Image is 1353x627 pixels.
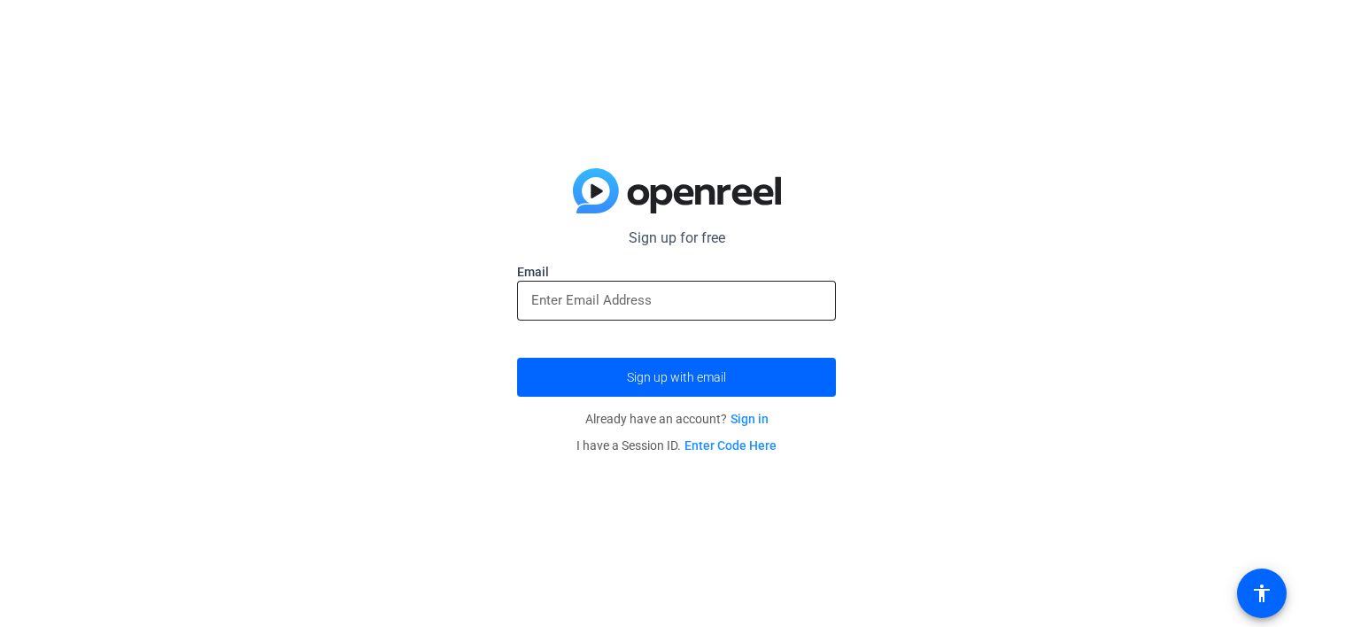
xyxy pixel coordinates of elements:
[731,412,769,426] a: Sign in
[517,358,836,397] button: Sign up with email
[531,290,822,311] input: Enter Email Address
[585,412,769,426] span: Already have an account?
[517,228,836,249] p: Sign up for free
[517,263,836,281] label: Email
[573,168,781,214] img: blue-gradient.svg
[1014,518,1332,606] iframe: Drift Widget Chat Controller
[576,438,777,453] span: I have a Session ID.
[684,438,777,453] a: Enter Code Here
